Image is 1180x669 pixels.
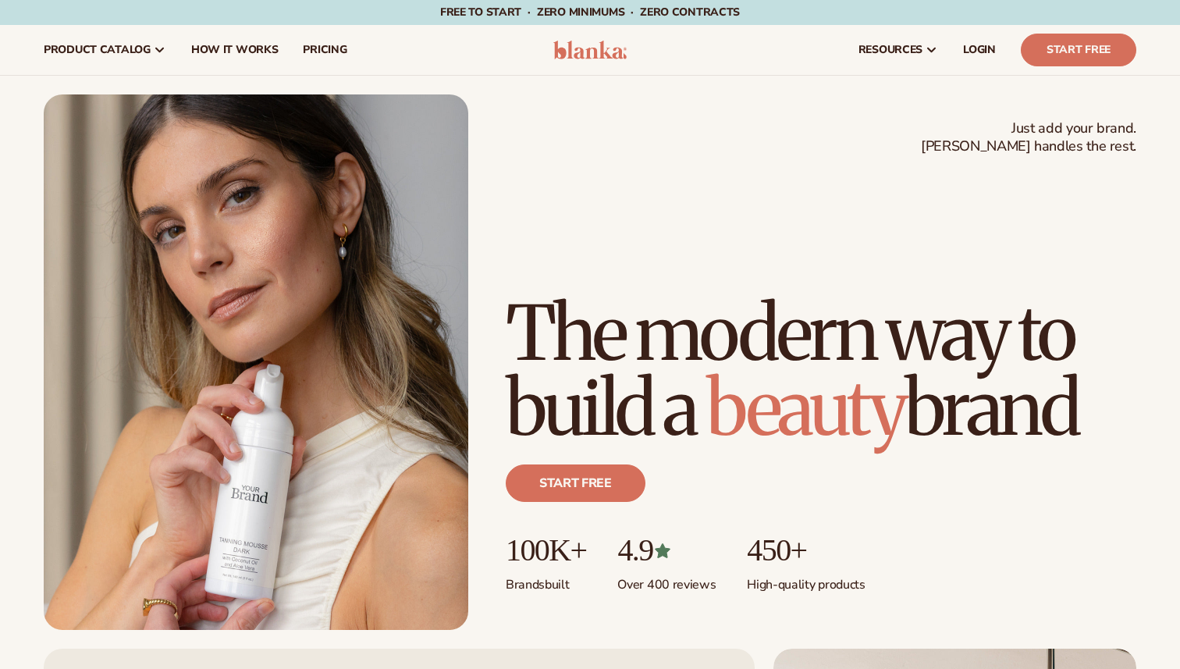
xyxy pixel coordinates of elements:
span: resources [858,44,922,56]
a: product catalog [31,25,179,75]
span: Just add your brand. [PERSON_NAME] handles the rest. [921,119,1136,156]
p: 4.9 [617,533,716,568]
p: Over 400 reviews [617,568,716,593]
p: High-quality products [747,568,865,593]
h1: The modern way to build a brand [506,296,1136,446]
span: Free to start · ZERO minimums · ZERO contracts [440,5,740,20]
span: How It Works [191,44,279,56]
a: pricing [290,25,359,75]
p: 450+ [747,533,865,568]
span: beauty [706,361,905,455]
img: logo [553,41,627,59]
span: product catalog [44,44,151,56]
p: Brands built [506,568,586,593]
a: resources [846,25,951,75]
a: Start Free [1021,34,1136,66]
span: pricing [303,44,347,56]
a: LOGIN [951,25,1008,75]
img: Female holding tanning mousse. [44,94,468,630]
a: How It Works [179,25,291,75]
a: Start free [506,464,645,502]
span: LOGIN [963,44,996,56]
p: 100K+ [506,533,586,568]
